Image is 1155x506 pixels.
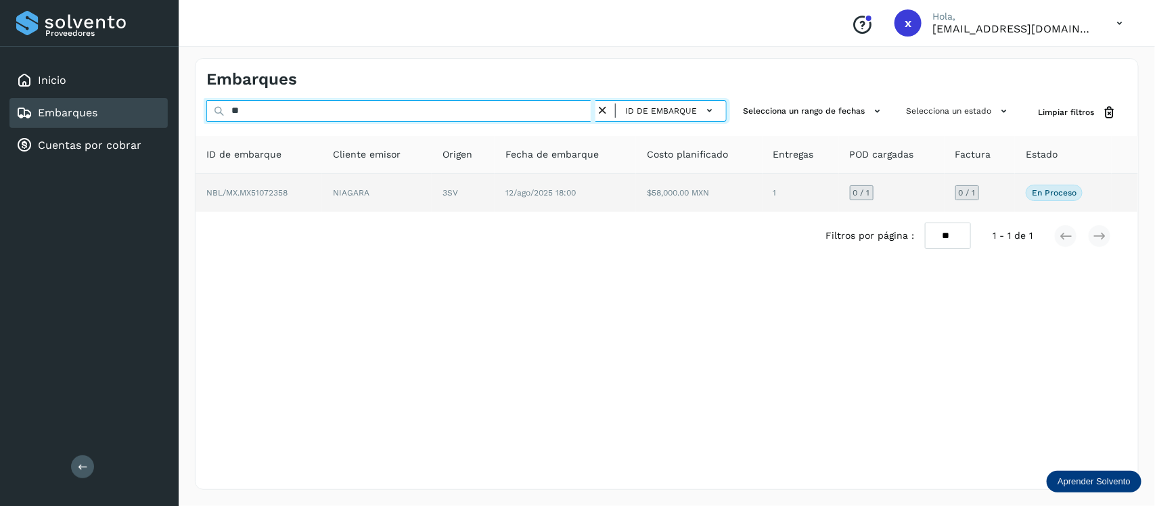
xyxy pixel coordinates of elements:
td: NIAGARA [322,174,432,212]
td: 3SV [432,174,495,212]
div: Aprender Solvento [1047,471,1141,492]
div: Inicio [9,66,168,95]
div: Embarques [9,98,168,128]
div: Cuentas por cobrar [9,131,168,160]
button: Selecciona un estado [901,100,1016,122]
span: Origen [443,147,472,162]
span: NBL/MX.MX51072358 [206,188,288,198]
span: 12/ago/2025 18:00 [505,188,576,198]
span: ID de embarque [206,147,281,162]
span: Limpiar filtros [1038,106,1094,118]
p: En proceso [1032,188,1077,198]
p: xmgm@transportesser.com.mx [932,22,1095,35]
h4: Embarques [206,70,297,89]
a: Inicio [38,74,66,87]
p: Proveedores [45,28,162,38]
a: Cuentas por cobrar [38,139,141,152]
span: 0 / 1 [959,189,976,197]
span: Entregas [773,147,814,162]
button: ID de embarque [621,101,721,120]
span: 1 - 1 de 1 [993,229,1033,243]
span: Factura [955,147,991,162]
span: Fecha de embarque [505,147,599,162]
td: $58,000.00 MXN [636,174,763,212]
button: Selecciona un rango de fechas [738,100,890,122]
span: Filtros por página : [825,229,914,243]
span: 0 / 1 [853,189,870,197]
button: Limpiar filtros [1027,100,1127,125]
span: Estado [1026,147,1058,162]
span: POD cargadas [850,147,914,162]
p: Aprender Solvento [1058,476,1131,487]
span: Costo planificado [647,147,728,162]
a: Embarques [38,106,97,119]
span: Cliente emisor [333,147,401,162]
td: 1 [763,174,839,212]
span: ID de embarque [625,105,697,117]
p: Hola, [932,11,1095,22]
